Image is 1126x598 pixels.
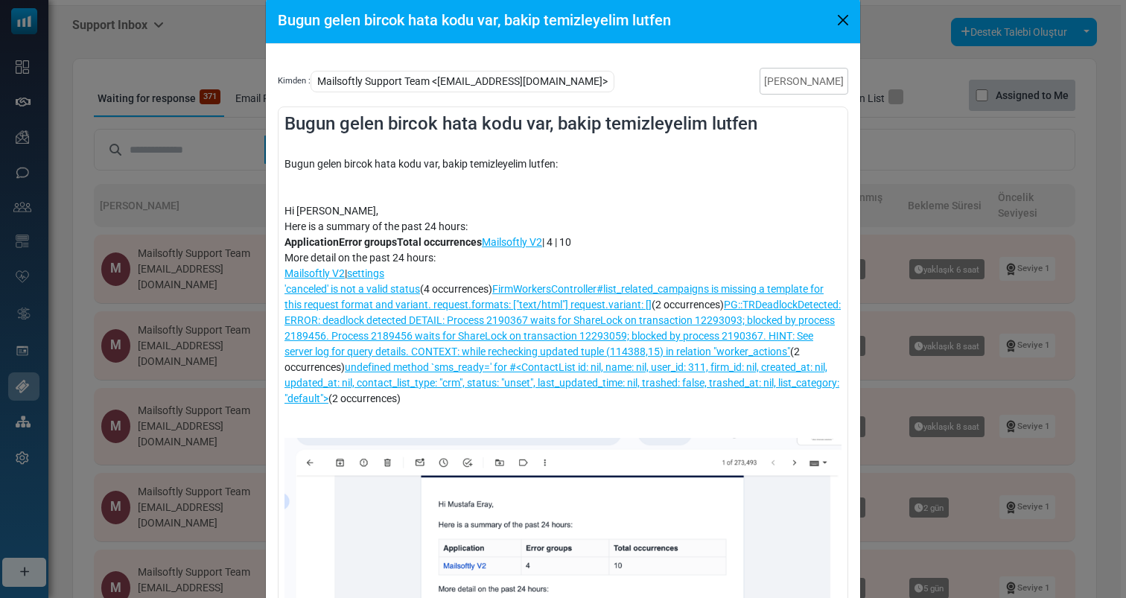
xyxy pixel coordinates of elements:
[284,219,842,235] div: Here is a summary of the past 24 hours:
[278,9,671,31] h5: Bugun gelen bircok hata kodu var, bakip temizleyelim lutfen
[284,299,841,357] a: PG::TRDeadlockDetected: ERROR: deadlock detected DETAIL: Process 2190367 waits for ShareLock on t...
[284,266,842,407] div: | (4 occurrences) (2 occurrences) (2 occurrences) (2 occurrences)
[284,283,824,311] a: FirmWorkersController#list_related_campaigns is missing a template for this request format and va...
[284,203,842,219] div: Hi [PERSON_NAME],
[284,235,842,250] div: | 4 | 10
[284,141,842,188] div: Bugun gelen bircok hata kodu var, bakip temizleyelim lutfen:
[482,236,542,248] a: Mailsoftly V2
[347,267,384,279] a: settings
[284,250,842,266] div: More detail on the past 24 hours:
[284,236,482,248] strong: ApplicationError groupsTotal occurrences
[760,68,848,95] a: [PERSON_NAME]
[311,71,614,92] span: Mailsoftly Support Team <[EMAIL_ADDRESS][DOMAIN_NAME]>
[284,113,842,135] h4: Bugun gelen bircok hata kodu var, bakip temizleyelim lutfen
[832,9,854,31] button: Close
[284,361,839,404] a: undefined method `sms_ready=' for #<ContactList id: nil, name: nil, user_id: 311, firm_id: nil, c...
[284,267,345,279] a: Mailsoftly V2
[284,283,420,295] a: 'canceled' is not a valid status
[278,75,311,88] span: Kimden :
